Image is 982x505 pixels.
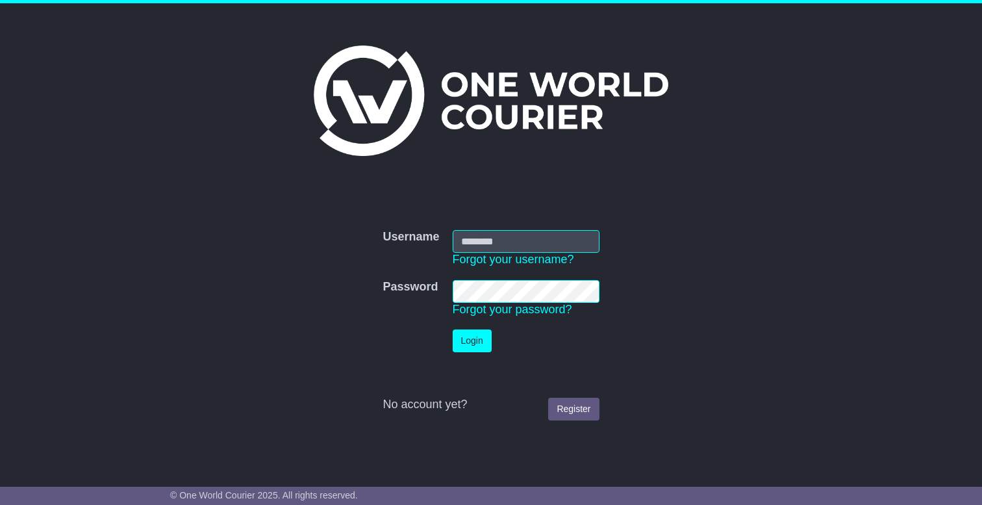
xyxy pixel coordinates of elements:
[453,303,572,316] a: Forgot your password?
[548,398,599,421] a: Register
[170,490,358,500] span: © One World Courier 2025. All rights reserved.
[314,45,668,156] img: One World
[453,253,574,266] a: Forgot your username?
[453,330,492,352] button: Login
[383,280,438,294] label: Password
[383,230,439,244] label: Username
[383,398,599,412] div: No account yet?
